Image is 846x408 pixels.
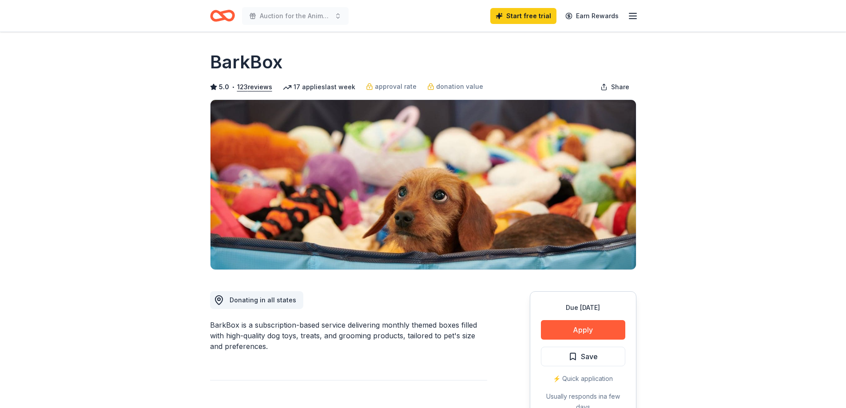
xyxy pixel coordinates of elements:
[366,81,417,92] a: approval rate
[560,8,624,24] a: Earn Rewards
[593,78,636,96] button: Share
[375,81,417,92] span: approval rate
[230,296,296,304] span: Donating in all states
[260,11,331,21] span: Auction for the Animals
[210,50,282,75] h1: BarkBox
[219,82,229,92] span: 5.0
[211,100,636,269] img: Image for BarkBox
[490,8,556,24] a: Start free trial
[541,373,625,384] div: ⚡️ Quick application
[427,81,483,92] a: donation value
[242,7,349,25] button: Auction for the Animals
[283,82,355,92] div: 17 applies last week
[541,302,625,313] div: Due [DATE]
[541,347,625,366] button: Save
[210,320,487,352] div: BarkBox is a subscription-based service delivering monthly themed boxes filled with high-quality ...
[436,81,483,92] span: donation value
[231,83,234,91] span: •
[237,82,272,92] button: 123reviews
[210,5,235,26] a: Home
[581,351,598,362] span: Save
[611,82,629,92] span: Share
[541,320,625,340] button: Apply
